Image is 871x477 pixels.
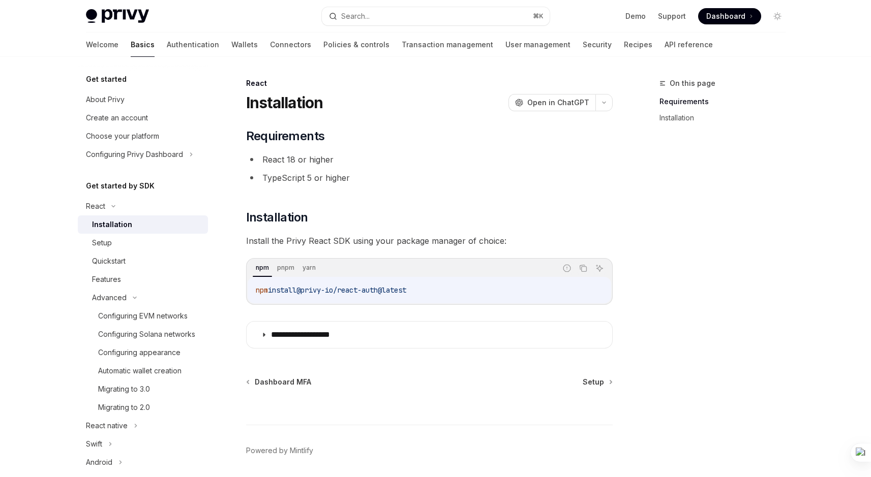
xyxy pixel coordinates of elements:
[296,285,406,295] span: @privy-io/react-auth@latest
[625,11,646,21] a: Demo
[706,11,745,21] span: Dashboard
[670,77,715,89] span: On this page
[533,12,544,20] span: ⌘ K
[131,33,155,57] a: Basics
[78,380,208,398] a: Migrating to 3.0
[246,446,313,456] a: Powered by Mintlify
[78,90,208,109] a: About Privy
[246,78,613,88] div: React
[98,310,188,322] div: Configuring EVM networks
[322,7,550,25] button: Search...⌘K
[231,33,258,57] a: Wallets
[78,307,208,325] a: Configuring EVM networks
[583,377,612,387] a: Setup
[86,438,102,450] div: Swift
[246,171,613,185] li: TypeScript 5 or higher
[92,218,132,231] div: Installation
[78,362,208,380] a: Automatic wallet creation
[92,255,126,267] div: Quickstart
[98,401,150,414] div: Migrating to 2.0
[253,262,272,274] div: npm
[659,110,794,126] a: Installation
[78,270,208,289] a: Features
[527,98,589,108] span: Open in ChatGPT
[98,365,182,377] div: Automatic wallet creation
[270,33,311,57] a: Connectors
[92,237,112,249] div: Setup
[698,8,761,24] a: Dashboard
[86,148,183,161] div: Configuring Privy Dashboard
[658,11,686,21] a: Support
[98,346,181,359] div: Configuring appearance
[78,398,208,417] a: Migrating to 2.0
[92,273,121,285] div: Features
[247,377,311,387] a: Dashboard MFA
[583,33,612,57] a: Security
[78,145,208,164] button: Configuring Privy Dashboard
[78,289,208,307] button: Advanced
[583,377,604,387] span: Setup
[246,209,308,226] span: Installation
[246,128,325,144] span: Requirements
[86,456,112,468] div: Android
[577,262,590,275] button: Copy the contents from the code block
[78,417,208,435] button: React native
[78,343,208,362] a: Configuring appearance
[560,262,574,275] button: Report incorrect code
[86,9,149,23] img: light logo
[659,93,794,110] a: Requirements
[78,234,208,252] a: Setup
[167,33,219,57] a: Authentication
[246,93,323,112] h1: Installation
[86,93,125,106] div: About Privy
[86,130,159,142] div: Choose your platform
[268,285,296,295] span: install
[593,262,606,275] button: Ask AI
[256,285,268,295] span: npm
[505,33,570,57] a: User management
[86,180,155,192] h5: Get started by SDK
[86,33,118,57] a: Welcome
[86,420,128,432] div: React native
[78,252,208,270] a: Quickstart
[86,112,148,124] div: Create an account
[769,8,786,24] button: Toggle dark mode
[665,33,713,57] a: API reference
[78,127,208,145] a: Choose your platform
[402,33,493,57] a: Transaction management
[624,33,652,57] a: Recipes
[246,234,613,248] span: Install the Privy React SDK using your package manager of choice:
[78,197,208,215] button: React
[299,262,319,274] div: yarn
[508,94,595,111] button: Open in ChatGPT
[78,453,208,471] button: Android
[246,152,613,167] li: React 18 or higher
[98,328,195,340] div: Configuring Solana networks
[274,262,297,274] div: pnpm
[78,325,208,343] a: Configuring Solana networks
[323,33,389,57] a: Policies & controls
[255,377,311,387] span: Dashboard MFA
[78,109,208,127] a: Create an account
[341,10,370,22] div: Search...
[78,435,208,453] button: Swift
[86,200,105,212] div: React
[86,73,127,85] h5: Get started
[92,292,127,304] div: Advanced
[78,215,208,234] a: Installation
[98,383,150,395] div: Migrating to 3.0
